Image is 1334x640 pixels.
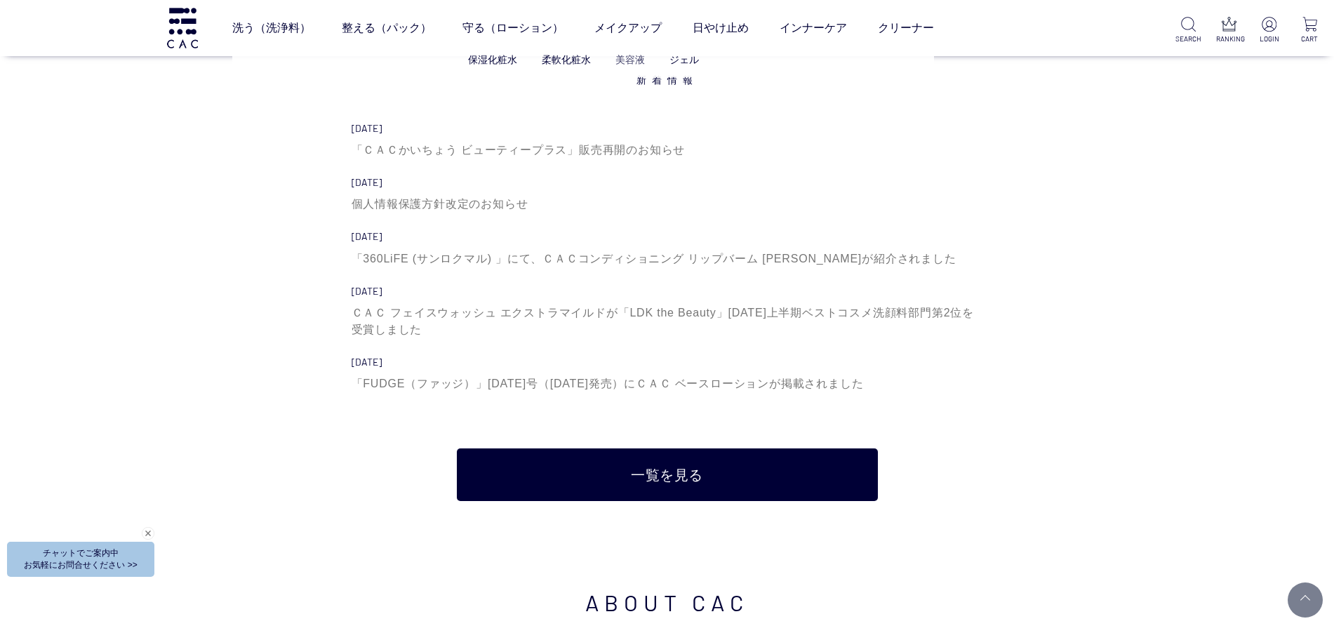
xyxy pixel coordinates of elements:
[352,122,983,135] div: [DATE]
[542,54,591,65] a: 柔軟化粧水
[780,8,847,48] a: インナーケア
[352,285,983,338] a: [DATE] ＣＡＣ フェイスウォッシュ エクストラマイルドが「LDK the Beauty」[DATE]上半期ベストコスメ洗顔料部門第2位を受賞しました
[878,8,934,48] a: クリーナー
[232,8,311,48] a: 洗う（洗浄料）
[352,251,983,267] div: 「360LiFE (サンロクマル) 」にて、ＣＡＣコンディショニング リップバーム [PERSON_NAME]が紹介されました
[352,176,983,213] a: [DATE] 個人情報保護方針改定のお知らせ
[457,448,878,501] a: 一覧を見る
[693,8,749,48] a: 日やけ止め
[594,8,662,48] a: メイクアップ
[1175,17,1201,44] a: SEARCH
[1216,34,1242,44] p: RANKING
[342,8,432,48] a: 整える（パック）
[352,285,983,298] div: [DATE]
[669,54,699,65] a: ジェル
[352,356,983,392] a: [DATE] 「FUDGE（ファッジ）」[DATE]号（[DATE]発売）にＣＡＣ ベースローションが掲載されました
[165,8,200,48] img: logo
[462,8,563,48] a: 守る（ローション）
[352,196,983,213] div: 個人情報保護方針改定のお知らせ
[615,54,645,65] a: 美容液
[468,54,517,65] a: 保湿化粧水
[352,176,983,189] div: [DATE]
[1297,34,1323,44] p: CART
[352,230,983,244] div: [DATE]
[352,122,983,159] a: [DATE] 「ＣＡＣかいちょう ビューティープラス」販売再開のお知らせ
[1175,34,1201,44] p: SEARCH
[1256,17,1282,44] a: LOGIN
[352,142,983,159] div: 「ＣＡＣかいちょう ビューティープラス」販売再開のお知らせ
[1216,17,1242,44] a: RANKING
[1297,17,1323,44] a: CART
[352,305,983,338] div: ＣＡＣ フェイスウォッシュ エクストラマイルドが「LDK the Beauty」[DATE]上半期ベストコスメ洗顔料部門第2位を受賞しました
[352,375,983,392] div: 「FUDGE（ファッジ）」[DATE]号（[DATE]発売）にＣＡＣ ベースローションが掲載されました
[1256,34,1282,44] p: LOGIN
[352,356,983,369] div: [DATE]
[352,230,983,267] a: [DATE] 「360LiFE (サンロクマル) 」にて、ＣＡＣコンディショニング リップバーム [PERSON_NAME]が紹介されました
